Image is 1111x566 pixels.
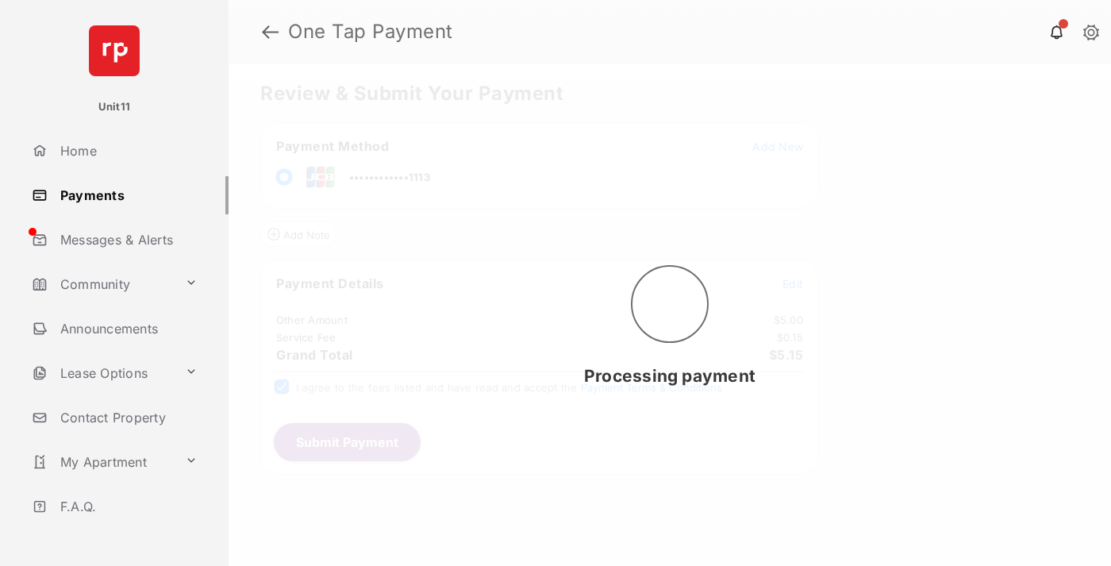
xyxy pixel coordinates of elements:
a: Announcements [25,310,229,348]
img: svg+xml;base64,PHN2ZyB4bWxucz0iaHR0cDovL3d3dy53My5vcmcvMjAwMC9zdmciIHdpZHRoPSI2NCIgaGVpZ2h0PSI2NC... [89,25,140,76]
span: Processing payment [584,366,755,386]
a: F.A.Q. [25,487,229,526]
a: Messages & Alerts [25,221,229,259]
p: Unit11 [98,99,131,115]
a: Community [25,265,179,303]
a: Contact Property [25,399,229,437]
a: Payments [25,176,229,214]
a: Lease Options [25,354,179,392]
a: My Apartment [25,443,179,481]
a: Home [25,132,229,170]
strong: One Tap Payment [288,22,453,41]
